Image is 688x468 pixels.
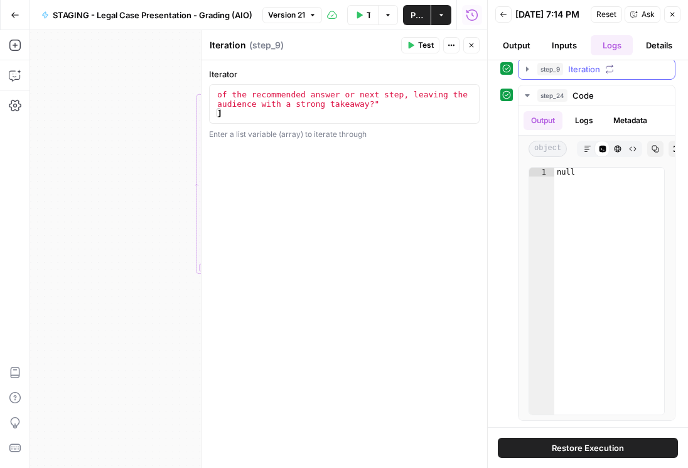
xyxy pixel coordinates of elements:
[529,141,567,157] span: object
[591,6,622,23] button: Reset
[498,438,678,458] button: Restore Execution
[552,442,624,454] span: Restore Execution
[34,5,260,25] button: STAGING - Legal Case Presentation - Grading (AIO)
[210,39,246,52] textarea: Iteration
[543,35,586,55] button: Inputs
[418,40,434,51] span: Test
[642,9,655,20] span: Ask
[572,89,594,102] span: Code
[537,89,567,102] span: step_24
[606,111,655,130] button: Metadata
[411,9,423,21] span: Publish
[567,111,601,130] button: Logs
[347,5,378,25] button: Test Data
[591,35,633,55] button: Logs
[209,68,480,80] label: Iterator
[596,9,616,20] span: Reset
[568,63,600,75] span: Iteration
[537,63,563,75] span: step_9
[403,5,431,25] button: Publish
[268,9,305,21] span: Version 21
[625,6,660,23] button: Ask
[262,7,322,23] button: Version 21
[638,35,680,55] button: Details
[249,39,284,52] span: ( step_9 )
[495,35,538,55] button: Output
[53,9,252,21] span: STAGING - Legal Case Presentation - Grading (AIO)
[401,37,439,53] button: Test
[529,168,554,177] div: 1
[209,129,480,140] div: Enter a list variable (array) to iterate through
[367,9,370,21] span: Test Data
[524,111,562,130] button: Output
